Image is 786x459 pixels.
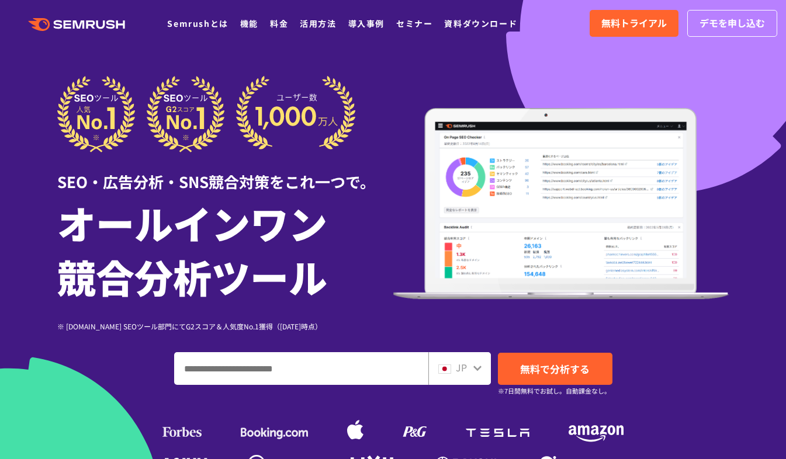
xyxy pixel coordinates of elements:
[396,18,432,29] a: セミナー
[57,321,393,332] div: ※ [DOMAIN_NAME] SEOツール部門にてG2スコア＆人気度No.1獲得（[DATE]時点）
[590,10,678,37] a: 無料トライアル
[498,385,611,397] small: ※7日間無料でお試し。自動課金なし。
[57,196,393,303] h1: オールインワン 競合分析ツール
[687,10,777,37] a: デモを申し込む
[270,18,288,29] a: 料金
[498,353,612,385] a: 無料で分析する
[348,18,385,29] a: 導入事例
[167,18,228,29] a: Semrushとは
[456,360,467,374] span: JP
[700,16,765,31] span: デモを申し込む
[175,353,428,384] input: ドメイン、キーワードまたはURLを入力してください
[444,18,517,29] a: 資料ダウンロード
[601,16,667,31] span: 無料トライアル
[240,18,258,29] a: 機能
[520,361,590,376] span: 無料で分析する
[57,152,393,193] div: SEO・広告分析・SNS競合対策をこれ一つで。
[300,18,336,29] a: 活用方法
